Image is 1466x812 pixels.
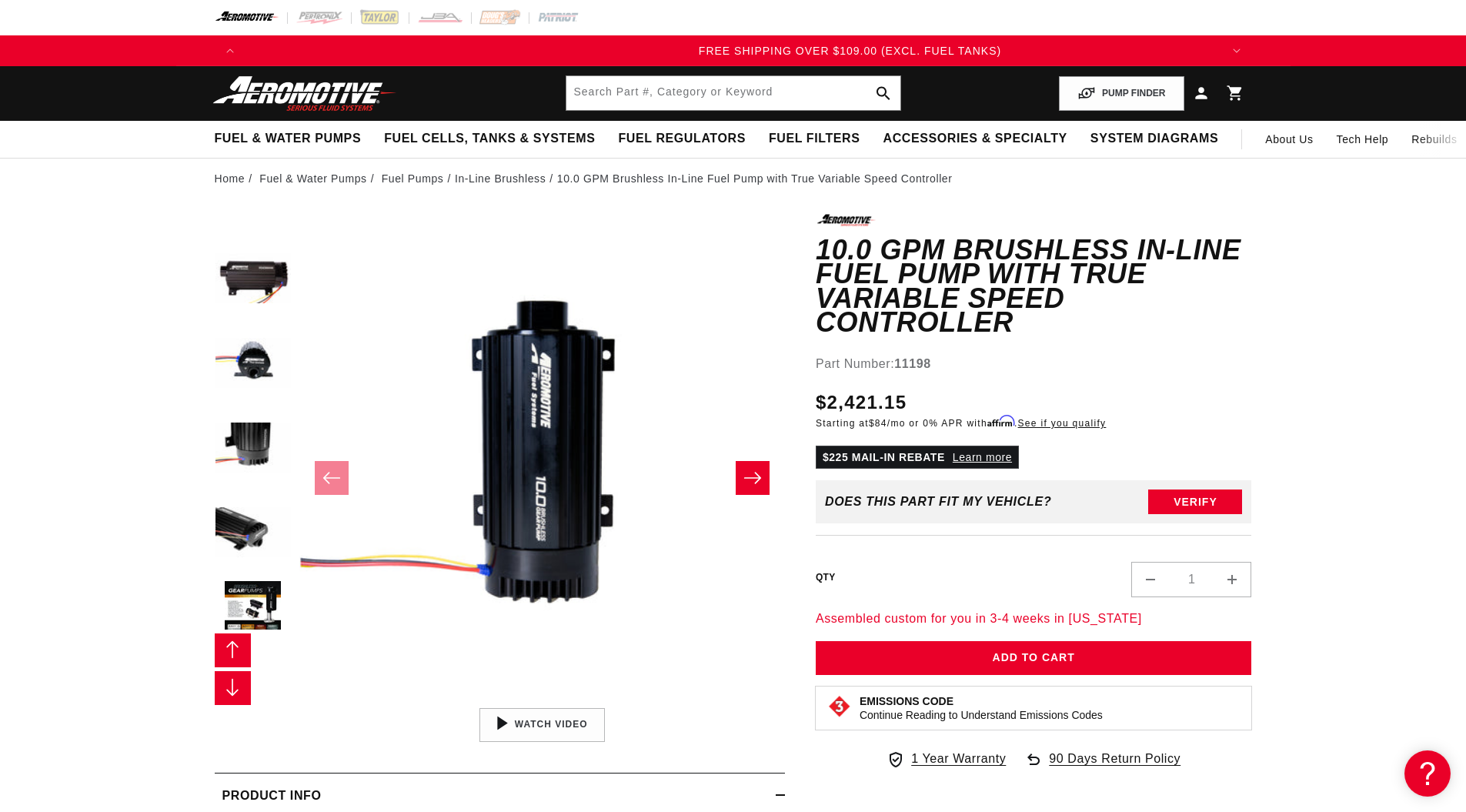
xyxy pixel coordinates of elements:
[816,238,1252,335] h1: 10.0 GPM Brushless In-Line Fuel Pump with True Variable Speed Controller
[860,695,953,707] strong: Emissions Code
[618,131,745,147] span: Fuel Regulators
[872,121,1079,157] summary: Accessories & Specialty
[816,571,836,584] label: QTY
[987,416,1014,427] span: Affirm
[1049,749,1180,784] span: 90 Days Return Policy
[1325,121,1401,158] summary: Tech Help
[222,786,322,806] h2: Product Info
[860,694,1103,722] button: Emissions CodeContinue Reading to Understand Emissions Codes
[1148,490,1242,514] button: Verify
[816,446,1019,469] p: $225 MAIL-IN REBATE
[215,131,362,147] span: Fuel & Water Pumps
[1090,131,1218,147] span: System Diagrams
[215,170,245,187] a: Home
[1254,121,1324,158] a: About Us
[215,411,292,488] button: Load image 6 in gallery view
[953,451,1012,463] a: Learn more
[215,214,785,741] media-gallery: Gallery Viewer
[816,354,1252,374] div: Part Number:
[215,633,252,667] button: Slide left
[372,121,606,157] summary: Fuel Cells, Tanks & Systems
[215,496,292,573] button: Load image 7 in gallery view
[215,671,252,705] button: Slide right
[825,495,1052,509] div: Does This part fit My vehicle?
[209,75,401,112] img: Aeromotive
[699,45,1001,57] span: FREE SHIPPING OVER $109.00 (EXCL. FUEL TANKS)
[557,170,953,187] li: 10.0 GPM Brushless In-Line Fuel Pump with True Variable Speed Controller
[1411,131,1457,148] span: Rebuilds
[455,170,557,187] li: In-Line Brushless
[887,749,1006,769] a: 1 Year Warranty
[827,694,852,719] img: Emissions code
[315,461,349,495] button: Slide left
[867,76,900,110] button: search button
[911,749,1006,769] span: 1 Year Warranty
[769,131,860,147] span: Fuel Filters
[1024,749,1180,784] a: 90 Days Return Policy
[215,580,292,657] button: Load image 8 in gallery view
[757,121,872,157] summary: Fuel Filters
[382,170,444,187] a: Fuel Pumps
[1221,35,1252,66] button: Translation missing: en.sections.announcements.next_announcement
[566,76,900,110] input: Search by Part Number, Category or Keyword
[362,42,1338,59] div: 4 of 4
[1079,121,1230,157] summary: System Diagrams
[259,170,366,187] a: Fuel & Water Pumps
[215,35,245,66] button: Translation missing: en.sections.announcements.previous_announcement
[362,42,1338,59] div: Announcement
[869,418,887,429] span: $84
[816,389,907,416] span: $2,421.15
[215,170,1252,187] nav: breadcrumbs
[860,708,1103,722] p: Continue Reading to Understand Emissions Codes
[1059,76,1184,111] button: PUMP FINDER
[816,609,1252,629] p: Assembled custom for you in 3-4 weeks in [US_STATE]
[176,35,1291,66] slideshow-component: Translation missing: en.sections.announcements.announcement_bar
[816,641,1252,676] button: Add to Cart
[215,326,292,403] button: Load image 5 in gallery view
[384,131,595,147] span: Fuel Cells, Tanks & Systems
[1337,131,1389,148] span: Tech Help
[736,461,770,495] button: Slide right
[1018,418,1107,429] a: See if you qualify - Learn more about Affirm Financing (opens in modal)
[1265,133,1313,145] span: About Us
[816,416,1106,430] p: Starting at /mo or 0% APR with .
[203,121,373,157] summary: Fuel & Water Pumps
[894,357,931,370] strong: 11198
[215,242,292,319] button: Load image 4 in gallery view
[883,131,1067,147] span: Accessories & Specialty
[606,121,756,157] summary: Fuel Regulators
